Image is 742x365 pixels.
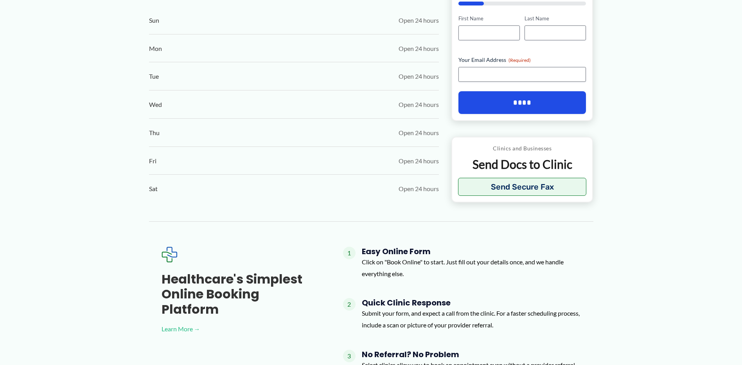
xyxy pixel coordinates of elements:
h4: No Referral? No Problem [362,350,581,359]
span: Open 24 hours [399,14,439,26]
span: 3 [343,350,356,362]
h4: Easy Online Form [362,247,581,256]
span: 2 [343,298,356,311]
span: Wed [149,99,162,110]
img: Expected Healthcare Logo [162,247,177,262]
span: Tue [149,70,159,82]
h4: Quick Clinic Response [362,298,581,307]
label: First Name [458,15,520,22]
h3: Healthcare's simplest online booking platform [162,272,318,317]
span: Fri [149,155,156,167]
a: Learn More → [162,323,318,335]
span: Thu [149,127,160,139]
span: Open 24 hours [399,183,439,195]
span: Open 24 hours [399,43,439,54]
span: Mon [149,43,162,54]
p: Submit your form, and expect a call from the clinic. For a faster scheduling process, include a s... [362,307,581,331]
span: Open 24 hours [399,127,439,139]
p: Click on "Book Online" to start. Just fill out your details once, and we handle everything else. [362,256,581,279]
label: Your Email Address [458,56,586,64]
span: Sat [149,183,158,195]
label: Last Name [525,15,586,22]
span: 1 [343,247,356,259]
p: Send Docs to Clinic [458,157,587,172]
span: Open 24 hours [399,99,439,110]
span: Sun [149,14,159,26]
span: Open 24 hours [399,155,439,167]
span: Open 24 hours [399,70,439,82]
button: Send Secure Fax [458,178,587,196]
span: (Required) [508,57,531,63]
p: Clinics and Businesses [458,143,587,154]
